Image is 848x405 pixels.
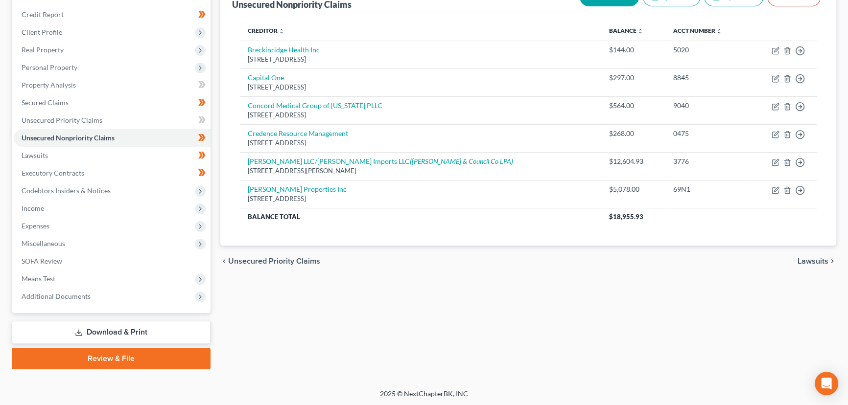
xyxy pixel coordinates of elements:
[798,257,836,265] button: Lawsuits chevron_right
[248,194,593,203] div: [STREET_ADDRESS]
[14,76,211,94] a: Property Analysis
[22,45,64,54] span: Real Property
[248,27,284,34] a: Creditor unfold_more
[220,257,320,265] button: chevron_left Unsecured Priority Claims
[248,166,593,176] div: [STREET_ADDRESS][PERSON_NAME]
[240,208,601,225] th: Balance Total
[248,129,348,137] a: Credence Resource Management
[22,10,64,19] span: Credit Report
[248,101,382,110] a: Concord Medical Group of [US_STATE] PLLC
[248,157,513,165] a: [PERSON_NAME] LLC/[PERSON_NAME] Imports LLC([PERSON_NAME] & Council Co LPA)
[22,186,111,195] span: Codebtors Insiders & Notices
[22,169,84,177] span: Executory Contracts
[22,116,102,124] span: Unsecured Priority Claims
[22,81,76,89] span: Property Analysis
[798,257,828,265] span: Lawsuits
[609,157,658,166] div: $12,604.93
[228,257,320,265] span: Unsecured Priority Claims
[609,184,658,194] div: $5,078.00
[22,239,65,247] span: Miscellaneous
[828,257,836,265] i: chevron_right
[673,27,722,34] a: Acct Number unfold_more
[22,151,48,159] span: Lawsuits
[609,73,658,83] div: $297.00
[22,28,62,36] span: Client Profile
[673,45,741,55] div: 5020
[410,157,513,165] i: ([PERSON_NAME] & Council Co LPA)
[22,63,77,71] span: Personal Property
[609,101,658,111] div: $564.00
[609,27,643,34] a: Balance unfold_more
[815,372,838,395] div: Open Intercom Messenger
[609,213,643,221] span: $18,955.93
[12,321,211,344] a: Download & Print
[22,204,44,212] span: Income
[14,164,211,182] a: Executory Contracts
[14,147,211,164] a: Lawsuits
[22,98,69,107] span: Secured Claims
[248,111,593,120] div: [STREET_ADDRESS]
[248,45,320,54] a: Breckinridge Health Inc
[248,138,593,148] div: [STREET_ADDRESS]
[22,292,91,300] span: Additional Documents
[22,134,115,142] span: Unsecured Nonpriority Claims
[609,45,658,55] div: $144.00
[22,222,49,230] span: Expenses
[14,112,211,129] a: Unsecured Priority Claims
[248,185,347,193] a: [PERSON_NAME] Properties Inc
[248,83,593,92] div: [STREET_ADDRESS]
[12,348,211,369] a: Review & File
[14,129,211,147] a: Unsecured Nonpriority Claims
[673,129,741,138] div: 0475
[673,101,741,111] div: 9040
[248,55,593,64] div: [STREET_ADDRESS]
[220,257,228,265] i: chevron_left
[637,28,643,34] i: unfold_more
[14,94,211,112] a: Secured Claims
[14,6,211,23] a: Credit Report
[673,157,741,166] div: 3776
[673,184,741,194] div: 69N1
[22,274,55,283] span: Means Test
[279,28,284,34] i: unfold_more
[609,129,658,138] div: $268.00
[673,73,741,83] div: 8845
[22,257,62,265] span: SOFA Review
[248,73,284,82] a: Capital One
[14,252,211,270] a: SOFA Review
[716,28,722,34] i: unfold_more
